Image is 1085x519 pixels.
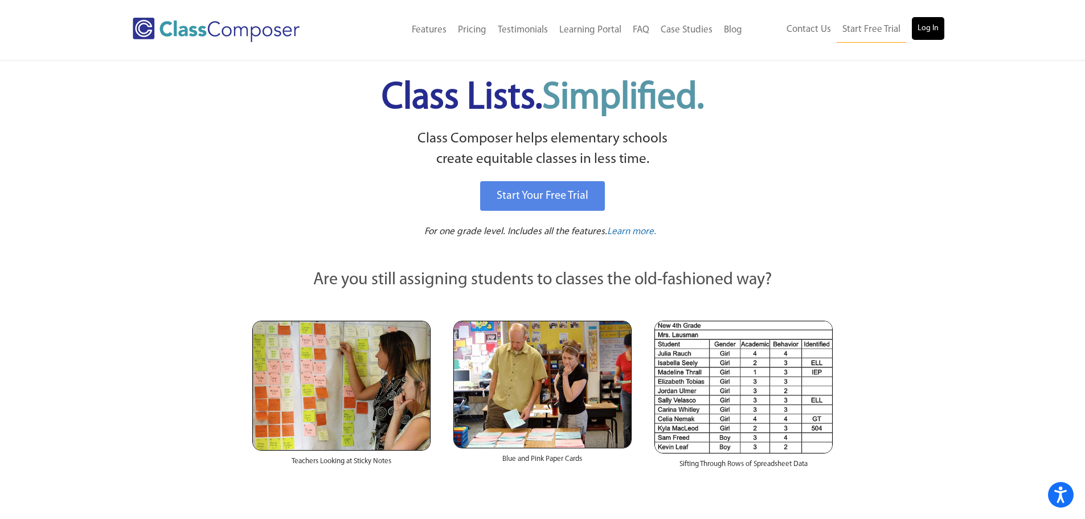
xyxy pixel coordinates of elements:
a: Case Studies [655,18,718,43]
a: Start Free Trial [837,17,906,43]
img: Spreadsheets [654,321,833,453]
a: Blog [718,18,748,43]
img: Blue and Pink Paper Cards [453,321,632,448]
a: Testimonials [492,18,554,43]
p: Are you still assigning students to classes the old-fashioned way? [252,268,833,293]
a: FAQ [627,18,655,43]
div: Blue and Pink Paper Cards [453,448,632,476]
span: Simplified. [542,80,704,117]
nav: Header Menu [346,18,748,43]
span: Learn more. [607,227,656,236]
span: Start Your Free Trial [497,190,588,202]
span: Class Lists. [382,80,704,117]
p: Class Composer helps elementary schools create equitable classes in less time. [251,129,835,170]
a: Log In [912,17,944,40]
nav: Header Menu [748,17,944,43]
a: Start Your Free Trial [480,181,605,211]
img: Class Composer [133,18,300,42]
img: Teachers Looking at Sticky Notes [252,321,431,451]
div: Teachers Looking at Sticky Notes [252,451,431,478]
a: Learning Portal [554,18,627,43]
a: Pricing [452,18,492,43]
a: Features [406,18,452,43]
div: Sifting Through Rows of Spreadsheet Data [654,453,833,481]
a: Learn more. [607,225,656,239]
span: For one grade level. Includes all the features. [424,227,607,236]
a: Contact Us [781,17,837,42]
